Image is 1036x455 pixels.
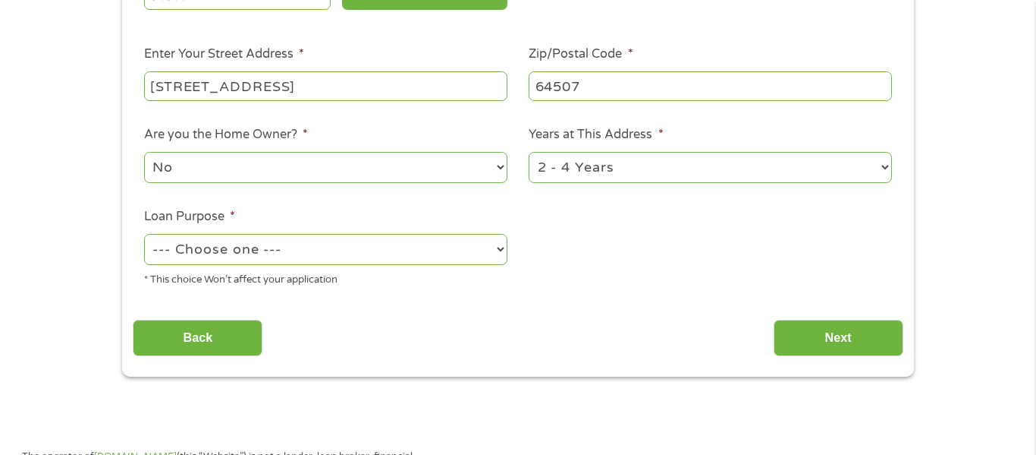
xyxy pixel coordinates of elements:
[144,209,235,225] label: Loan Purpose
[144,46,304,62] label: Enter Your Street Address
[529,127,663,143] label: Years at This Address
[529,46,633,62] label: Zip/Postal Code
[144,71,507,100] input: 1 Main Street
[774,320,903,357] input: Next
[144,127,308,143] label: Are you the Home Owner?
[144,267,507,288] div: * This choice Won’t affect your application
[133,320,262,357] input: Back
